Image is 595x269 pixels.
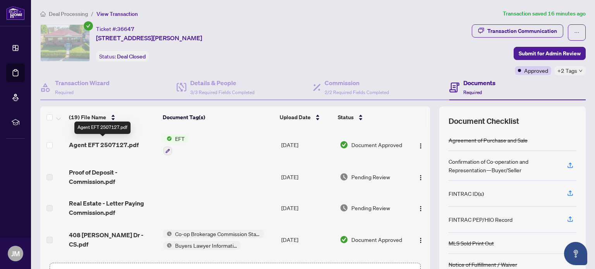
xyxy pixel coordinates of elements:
[117,53,146,60] span: Deal Closed
[69,230,157,249] span: 408 [PERSON_NAME] Dr - CS.pdf
[163,134,172,143] img: Status Icon
[418,206,424,212] img: Logo
[325,89,389,95] span: 2/2 Required Fields Completed
[340,204,348,212] img: Document Status
[524,66,548,75] span: Approved
[338,113,354,122] span: Status
[557,66,577,75] span: +2 Tags
[564,242,587,265] button: Open asap
[449,116,519,127] span: Document Checklist
[278,192,337,223] td: [DATE]
[487,25,557,37] div: Transaction Communication
[163,241,172,250] img: Status Icon
[351,204,390,212] span: Pending Review
[172,134,188,143] span: EFT
[84,21,93,31] span: check-circle
[463,78,495,87] h4: Documents
[55,78,110,87] h4: Transaction Wizard
[418,143,424,149] img: Logo
[96,10,138,17] span: View Transaction
[40,11,46,17] span: home
[414,233,427,246] button: Logo
[503,9,586,18] article: Transaction saved 16 minutes ago
[96,51,149,62] div: Status:
[163,230,264,250] button: Status IconCo-op Brokerage Commission StatementStatus IconBuyers Lawyer Information
[172,230,264,238] span: Co-op Brokerage Commission Statement
[190,89,255,95] span: 3/3 Required Fields Completed
[96,24,134,33] div: Ticket #:
[351,140,402,149] span: Document Approved
[351,173,390,181] span: Pending Review
[278,128,337,161] td: [DATE]
[49,10,88,17] span: Deal Processing
[449,157,558,174] div: Confirmation of Co-operation and Representation—Buyer/Seller
[414,202,427,214] button: Logo
[163,134,188,155] button: Status IconEFT
[340,173,348,181] img: Document Status
[69,113,106,122] span: (19) File Name
[449,215,512,224] div: FINTRAC PEP/HIO Record
[418,237,424,243] img: Logo
[449,136,528,144] div: Agreement of Purchase and Sale
[278,161,337,192] td: [DATE]
[278,223,337,256] td: [DATE]
[340,140,348,149] img: Document Status
[325,78,389,87] h4: Commission
[11,248,20,259] span: JM
[6,6,25,20] img: logo
[91,9,93,18] li: /
[449,260,517,269] div: Notice of Fulfillment / Waiver
[414,139,427,151] button: Logo
[96,33,202,43] span: [STREET_ADDRESS][PERSON_NAME]
[190,78,255,87] h4: Details & People
[449,239,494,247] div: MLS Sold Print Out
[66,106,160,128] th: (19) File Name
[340,235,348,244] img: Document Status
[277,106,334,128] th: Upload Date
[55,89,74,95] span: Required
[280,113,311,122] span: Upload Date
[172,241,241,250] span: Buyers Lawyer Information
[514,47,586,60] button: Submit for Admin Review
[41,25,89,61] img: IMG-W12164418_1.jpg
[335,106,407,128] th: Status
[519,47,581,60] span: Submit for Admin Review
[574,30,580,35] span: ellipsis
[117,26,134,33] span: 36647
[69,140,139,149] span: Agent EFT 2507127.pdf
[74,122,131,134] div: Agent EFT 2507127.pdf
[579,69,583,73] span: down
[351,235,402,244] span: Document Approved
[449,189,484,198] div: FINTRAC ID(s)
[163,230,172,238] img: Status Icon
[69,168,157,186] span: Proof of Deposit - Commission.pdf
[414,171,427,183] button: Logo
[160,106,277,128] th: Document Tag(s)
[69,199,157,217] span: Real Estate - Letter Paying Commission.pdf
[463,89,482,95] span: Required
[418,175,424,181] img: Logo
[472,24,563,38] button: Transaction Communication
